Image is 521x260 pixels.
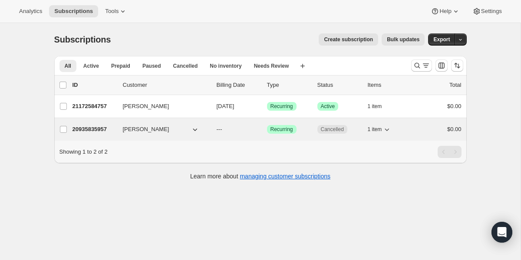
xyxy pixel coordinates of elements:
button: Help [425,5,465,17]
div: Items [368,81,411,89]
span: --- [217,126,222,132]
span: No inventory [210,63,241,69]
button: Subscriptions [49,5,98,17]
p: Showing 1 to 2 of 2 [59,148,108,156]
p: Customer [123,81,210,89]
p: Total [449,81,461,89]
button: Create new view [296,60,310,72]
span: Cancelled [173,63,198,69]
button: Search and filter results [411,59,432,72]
p: 20935835957 [73,125,116,134]
span: Cancelled [321,126,344,133]
button: [PERSON_NAME] [118,122,204,136]
button: Create subscription [319,33,378,46]
button: Bulk updates [382,33,425,46]
a: managing customer subscriptions [240,173,330,180]
button: Settings [467,5,507,17]
div: Open Intercom Messenger [491,222,512,243]
span: $0.00 [447,126,462,132]
p: Status [317,81,361,89]
span: Active [321,103,335,110]
span: Analytics [19,8,42,15]
p: Learn more about [190,172,330,181]
button: 1 item [368,100,392,112]
button: Tools [100,5,132,17]
button: Analytics [14,5,47,17]
span: Bulk updates [387,36,419,43]
button: Sort the results [451,59,463,72]
span: Prepaid [111,63,130,69]
span: Subscriptions [54,35,111,44]
div: 21172584757[PERSON_NAME][DATE]SuccessRecurringSuccessActive1 item$0.00 [73,100,462,112]
p: ID [73,81,116,89]
span: Create subscription [324,36,373,43]
span: Export [433,36,450,43]
span: Subscriptions [54,8,93,15]
span: [DATE] [217,103,234,109]
span: Settings [481,8,502,15]
span: 1 item [368,126,382,133]
span: Paused [142,63,161,69]
p: 21172584757 [73,102,116,111]
div: IDCustomerBilling DateTypeStatusItemsTotal [73,81,462,89]
span: [PERSON_NAME] [123,102,169,111]
span: Needs Review [254,63,289,69]
span: 1 item [368,103,382,110]
p: Billing Date [217,81,260,89]
div: 20935835957[PERSON_NAME]---SuccessRecurringCancelled1 item$0.00 [73,123,462,135]
span: Help [439,8,451,15]
nav: Pagination [438,146,462,158]
span: All [65,63,71,69]
span: $0.00 [447,103,462,109]
button: Customize table column order and visibility [435,59,448,72]
button: [PERSON_NAME] [118,99,204,113]
span: Tools [105,8,119,15]
span: [PERSON_NAME] [123,125,169,134]
button: 1 item [368,123,392,135]
span: Recurring [270,103,293,110]
span: Active [83,63,99,69]
button: Export [428,33,455,46]
span: Recurring [270,126,293,133]
div: Type [267,81,310,89]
